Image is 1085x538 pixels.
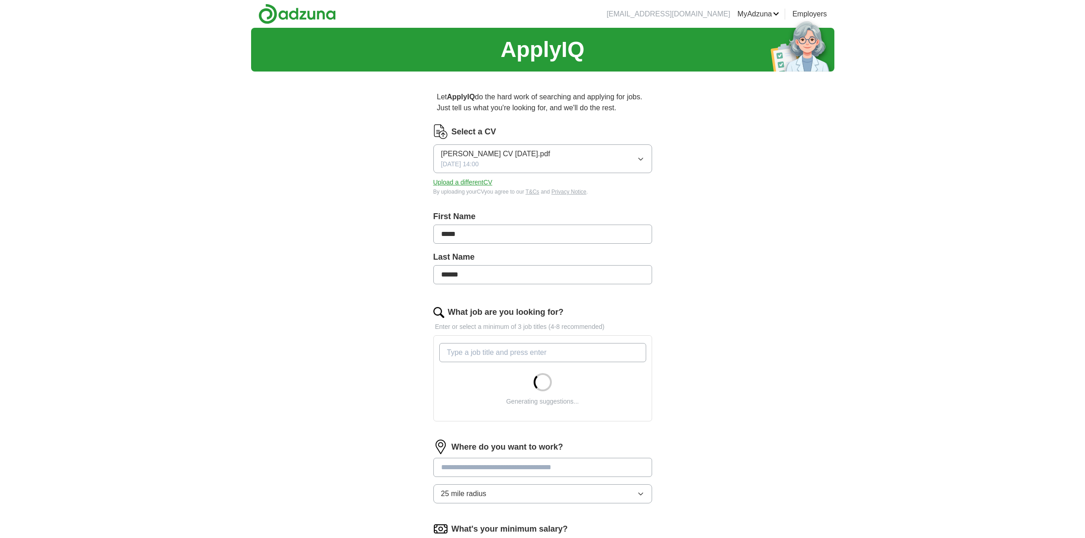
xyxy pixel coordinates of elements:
[448,306,564,318] label: What job are you looking for?
[433,144,652,173] button: [PERSON_NAME] CV [DATE].pdf[DATE] 14:00
[433,124,448,139] img: CV Icon
[551,189,586,195] a: Privacy Notice
[447,93,475,101] strong: ApplyIQ
[452,441,563,453] label: Where do you want to work?
[607,9,730,20] li: [EMAIL_ADDRESS][DOMAIN_NAME]
[433,307,444,318] img: search.png
[433,440,448,454] img: location.png
[433,522,448,536] img: salary.png
[506,397,579,406] div: Generating suggestions...
[433,178,493,187] button: Upload a differentCV
[433,210,652,223] label: First Name
[433,188,652,196] div: By uploading your CV you agree to our and .
[433,484,652,503] button: 25 mile radius
[525,189,539,195] a: T&Cs
[441,488,487,499] span: 25 mile radius
[441,149,550,159] span: [PERSON_NAME] CV [DATE].pdf
[258,4,336,24] img: Adzuna logo
[439,343,646,362] input: Type a job title and press enter
[452,126,496,138] label: Select a CV
[433,322,652,332] p: Enter or select a minimum of 3 job titles (4-8 recommended)
[792,9,827,20] a: Employers
[500,33,584,66] h1: ApplyIQ
[737,9,779,20] a: MyAdzuna
[452,523,568,535] label: What's your minimum salary?
[433,88,652,117] p: Let do the hard work of searching and applying for jobs. Just tell us what you're looking for, an...
[433,251,652,263] label: Last Name
[441,159,479,169] span: [DATE] 14:00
